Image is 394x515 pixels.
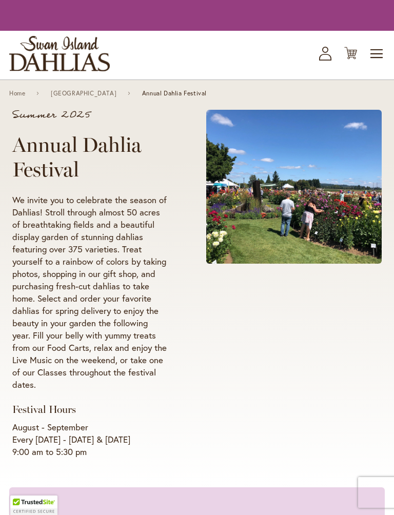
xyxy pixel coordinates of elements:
h3: Festival Hours [12,403,167,416]
span: Annual Dahlia Festival [142,90,207,97]
a: store logo [9,36,110,71]
p: We invite you to celebrate the season of Dahlias! Stroll through almost 50 acres of breathtaking ... [12,194,167,391]
a: Home [9,90,25,97]
p: Summer 2025 [12,110,167,120]
p: August - September Every [DATE] - [DATE] & [DATE] 9:00 am to 5:30 pm [12,421,167,458]
a: [GEOGRAPHIC_DATA] [51,90,116,97]
h1: Annual Dahlia Festival [12,132,167,182]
